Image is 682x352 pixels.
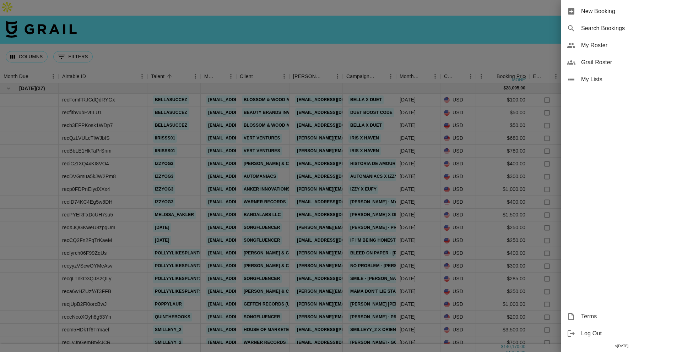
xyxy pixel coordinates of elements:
[561,3,682,20] div: New Booking
[561,71,682,88] div: My Lists
[561,20,682,37] div: Search Bookings
[581,58,676,67] span: Grail Roster
[561,54,682,71] div: Grail Roster
[581,7,676,16] span: New Booking
[561,342,682,350] div: v [DATE]
[581,75,676,84] span: My Lists
[581,24,676,33] span: Search Bookings
[581,41,676,50] span: My Roster
[581,329,676,338] span: Log Out
[561,308,682,325] div: Terms
[561,325,682,342] div: Log Out
[581,312,676,321] span: Terms
[561,37,682,54] div: My Roster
